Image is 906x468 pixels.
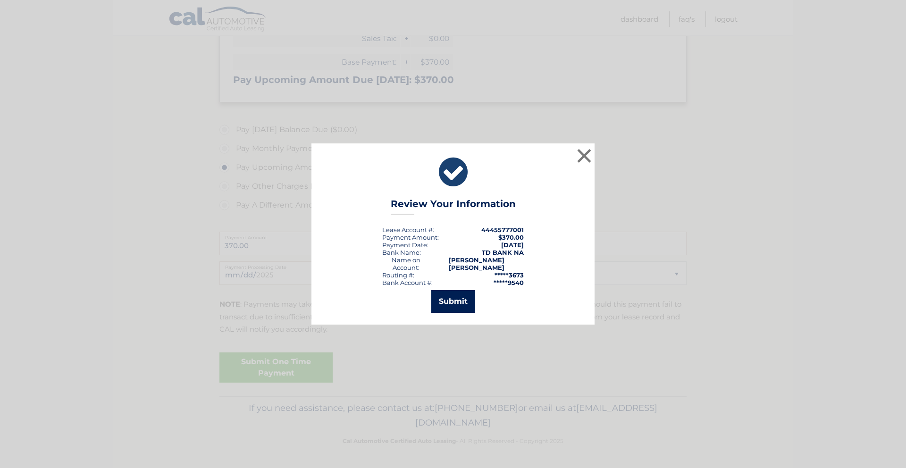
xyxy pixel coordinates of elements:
strong: [PERSON_NAME] [PERSON_NAME] [449,256,504,271]
span: [DATE] [501,241,524,249]
button: Submit [431,290,475,313]
div: Bank Name: [382,249,421,256]
button: × [575,146,594,165]
div: Routing #: [382,271,414,279]
div: Payment Amount: [382,234,439,241]
span: $370.00 [498,234,524,241]
strong: 44455777001 [481,226,524,234]
strong: TD BANK NA [482,249,524,256]
span: Payment Date [382,241,427,249]
div: Name on Account: [382,256,430,271]
div: Bank Account #: [382,279,433,286]
h3: Review Your Information [391,198,516,215]
div: : [382,241,428,249]
div: Lease Account #: [382,226,434,234]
